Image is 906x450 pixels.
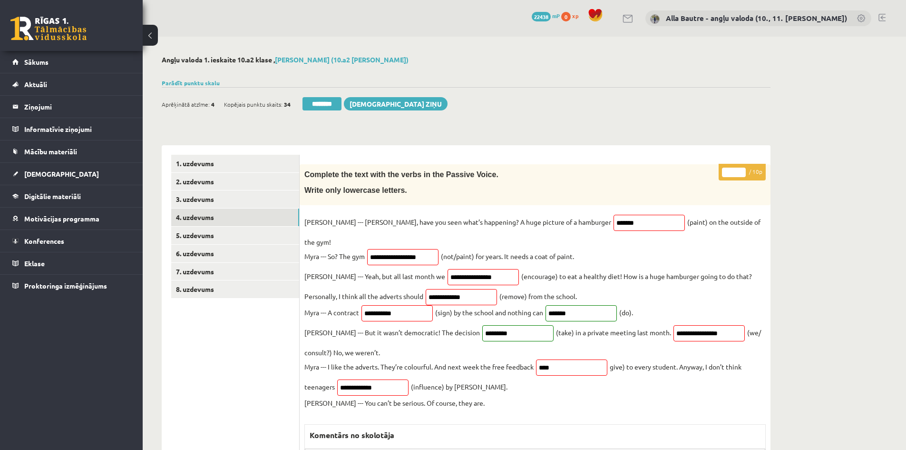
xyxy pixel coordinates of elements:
a: Eklase [12,252,131,274]
a: Informatīvie ziņojumi [12,118,131,140]
legend: Ziņojumi [24,96,131,118]
a: 6. uzdevums [171,245,299,262]
span: Eklase [24,259,45,268]
a: Motivācijas programma [12,208,131,230]
span: Complete the text with the verbs in the Passive Voice. [304,170,498,179]
a: 8. uzdevums [171,280,299,298]
span: mP [552,12,560,20]
span: 4 [211,97,214,111]
a: 7. uzdevums [171,263,299,280]
legend: Informatīvie ziņojumi [24,118,131,140]
fieldset: (paint) on the outside of the gym! (not/paint) for years. It needs a coat of paint. (encourage) t... [304,215,766,410]
p: Myra --- So? The gym [304,249,365,263]
a: 22438 mP [532,12,560,20]
span: 34 [284,97,291,111]
a: Proktoringa izmēģinājums [12,275,131,297]
span: [DEMOGRAPHIC_DATA] [24,170,99,178]
h2: Angļu valoda 1. ieskaite 10.a2 klase , [162,56,770,64]
p: [PERSON_NAME] --- But it wasn’t democratic! The decision [304,325,480,340]
a: 3. uzdevums [171,190,299,208]
span: Konferences [24,237,64,245]
a: [DEMOGRAPHIC_DATA] [12,163,131,185]
span: Digitālie materiāli [24,192,81,200]
span: 22438 [532,12,551,21]
p: / 10p [719,164,766,180]
label: Komentārs no skolotāja [305,425,399,446]
p: [PERSON_NAME] --- Yeah, but all last month we [304,269,445,283]
span: Sākums [24,58,49,66]
p: Myra --- A contract [304,305,359,320]
a: Ziņojumi [12,96,131,118]
span: Mācību materiāli [24,147,77,156]
p: [PERSON_NAME] --- [PERSON_NAME], have you seen what’s happening? A huge picture of a hamburger [304,215,611,229]
a: [DEMOGRAPHIC_DATA] ziņu [344,97,448,110]
a: [PERSON_NAME] (10.a2 [PERSON_NAME]) [275,55,409,64]
a: Aktuāli [12,73,131,95]
span: Write only lowercase letters. [304,186,407,194]
span: Kopējais punktu skaits: [224,97,283,111]
a: Alla Bautre - angļu valoda (10., 11. [PERSON_NAME]) [666,13,847,23]
a: 2. uzdevums [171,173,299,190]
a: Parādīt punktu skalu [162,79,220,87]
p: Myra --- I like the adverts. They’re colourful. And next week the free feedback [304,360,534,374]
span: Aktuāli [24,80,47,89]
a: Digitālie materiāli [12,185,131,207]
a: 4. uzdevums [171,209,299,226]
a: 1. uzdevums [171,155,299,172]
span: Proktoringa izmēģinājums [24,281,107,290]
span: Motivācijas programma [24,214,99,223]
a: 0 xp [561,12,583,20]
a: Rīgas 1. Tālmācības vidusskola [10,17,87,40]
img: Alla Bautre - angļu valoda (10., 11. klase) [650,14,660,24]
a: Mācību materiāli [12,140,131,162]
a: Konferences [12,230,131,252]
span: 0 [561,12,571,21]
span: Aprēķinātā atzīme: [162,97,210,111]
body: Bagātinātā teksta redaktors, wiswyg-editor-47024821538260-1756968580-976 [10,10,450,20]
a: 5. uzdevums [171,227,299,244]
span: xp [572,12,578,20]
a: Sākums [12,51,131,73]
